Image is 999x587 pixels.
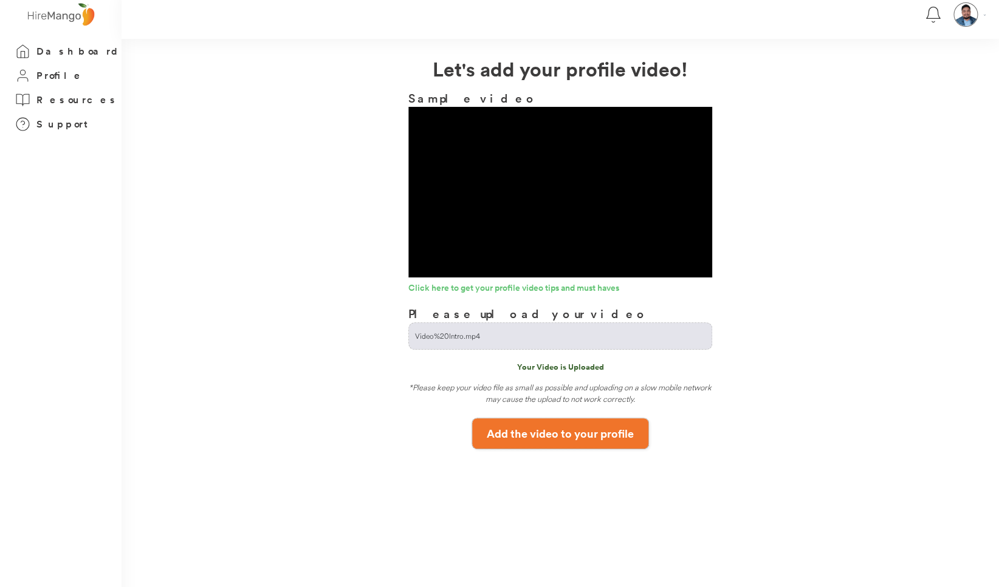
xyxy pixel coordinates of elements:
h3: Sample video [408,89,712,107]
a: Click here to get your profile video tips and must haves [408,283,712,296]
h3: Support [36,117,94,132]
h2: Let's add your profile video! [122,54,999,83]
img: Butch.png [954,3,977,26]
div: *Please keep your video file as small as possible and uploading on a slow mobile network may caus... [408,382,712,409]
h3: Profile [36,68,84,83]
div: Video Player [408,107,712,277]
h3: Please upload your video [408,305,648,322]
button: Add the video to your profile [472,418,648,449]
img: Vector [983,15,986,16]
h3: Dashboard [36,44,122,59]
div: Your Video is Uploaded [408,362,712,373]
img: logo%20-%20hiremango%20gray.png [24,1,98,29]
h3: Resources [36,92,118,107]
